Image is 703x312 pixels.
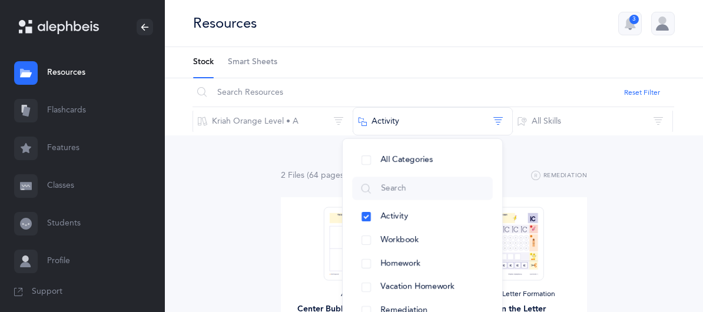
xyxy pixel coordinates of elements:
span: s [301,171,304,180]
button: 3 [618,12,642,35]
span: Workbook [380,235,419,244]
button: Activity [353,107,513,135]
span: (64 page ) [307,171,346,180]
span: 2 File [281,171,304,180]
span: Smart Sheets [228,57,277,68]
span: Activity [380,211,408,221]
button: Workbook [352,228,493,252]
img: Center_Bubble_Letters_-Script_thumbnail_1658963528.png [324,207,382,280]
div: Activity [290,290,415,299]
iframe: Drift Widget Chat Controller [644,253,689,298]
button: Reset Filter [624,87,660,98]
button: Kriah Orange Level • A [193,107,353,135]
div: Resources [193,14,257,33]
span: Vacation Homework [380,282,455,291]
div: 3 [629,15,639,24]
button: Activity [352,205,493,228]
div: Activity, Letter Formation [453,290,578,299]
span: Support [32,286,62,298]
input: Search Resources [193,78,674,107]
span: All Categories [380,155,433,164]
img: Learn_the_letter_-_Script_thumbnail_1658974463.png [486,207,544,280]
button: Vacation Homework [352,276,493,299]
span: Homework [380,258,420,268]
input: Search [352,177,493,200]
button: Homework [352,252,493,276]
span: s [340,171,344,180]
button: All Categories [352,148,493,172]
button: All Skills [512,107,673,135]
button: Remediation [531,169,587,183]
